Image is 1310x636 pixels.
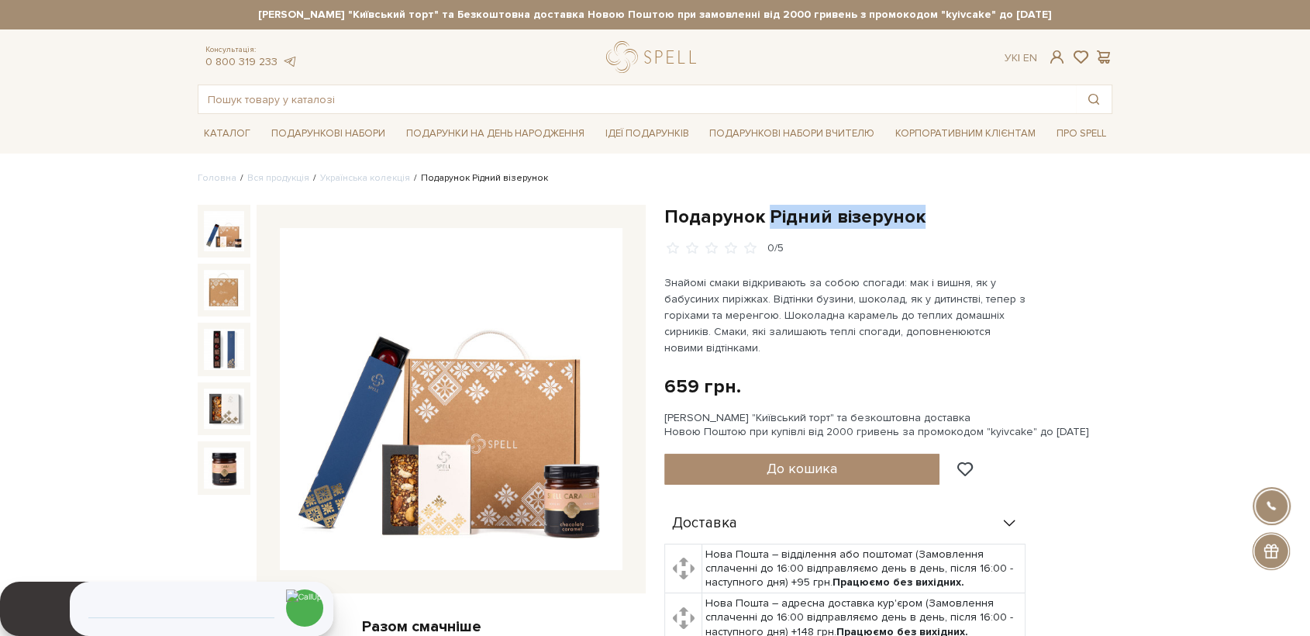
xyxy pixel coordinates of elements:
a: Ідеї подарунків [598,122,695,146]
td: Нова Пошта – відділення або поштомат (Замовлення сплаченні до 16:00 відправляємо день в день, піс... [702,544,1026,593]
button: До кошика [664,454,939,485]
li: Подарунок Рідний візерунок [410,171,548,185]
img: Подарунок Рідний візерунок [204,329,244,369]
span: | [1018,51,1020,64]
a: Українська колекція [320,172,410,184]
a: Подарунки на День народження [400,122,591,146]
div: [PERSON_NAME] "Київський торт" та безкоштовна доставка Новою Поштою при купівлі від 2000 гривень ... [664,411,1112,439]
a: Каталог [198,122,257,146]
img: Подарунок Рідний візерунок [204,270,244,310]
a: Подарункові набори [265,122,391,146]
img: Подарунок Рідний візерунок [280,228,622,571]
span: Консультація: [205,45,297,55]
a: Вся продукція [247,172,309,184]
p: Знайомі смаки відкривають за собою спогади: мак і вишня, як у бабусиних пиріжках. Відтінки бузини... [664,275,1028,356]
span: Доставка [672,517,737,531]
a: Про Spell [1050,122,1112,146]
b: Працюємо без вихідних. [833,576,964,589]
strong: [PERSON_NAME] "Київський торт" та Безкоштовна доставка Новою Поштою при замовленні від 2000 гриве... [198,8,1112,22]
a: En [1023,51,1037,64]
a: Головна [198,172,236,184]
a: 0 800 319 233 [205,55,278,68]
a: telegram [281,55,297,68]
a: Подарункові набори Вчителю [703,120,881,147]
a: Корпоративним клієнтам [889,122,1042,146]
div: Ук [1005,51,1037,65]
button: Пошук товару у каталозі [1076,85,1112,113]
div: 0/5 [767,241,784,256]
img: Подарунок Рідний візерунок [204,211,244,251]
img: Подарунок Рідний візерунок [204,448,244,488]
h1: Подарунок Рідний візерунок [664,205,1112,229]
div: 659 грн. [664,375,741,399]
span: До кошика [767,460,837,477]
input: Пошук товару у каталозі [198,85,1076,113]
img: Подарунок Рідний візерунок [204,389,244,429]
a: logo [606,41,703,73]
